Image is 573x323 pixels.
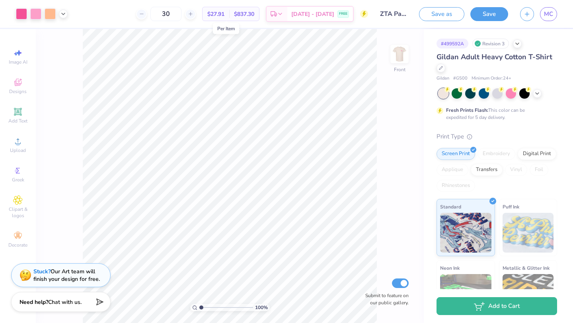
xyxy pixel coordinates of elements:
span: Gildan Adult Heavy Cotton T-Shirt [437,52,552,62]
input: – – [150,7,181,21]
span: # G500 [453,75,468,82]
div: Embroidery [477,148,515,160]
input: Untitled Design [374,6,413,22]
div: Foil [530,164,548,176]
img: Metallic & Glitter Ink [503,274,554,314]
div: Transfers [471,164,503,176]
button: Save [470,7,508,21]
strong: Stuck? [33,268,51,275]
strong: Fresh Prints Flash: [446,107,488,113]
span: Designs [9,88,27,95]
span: $27.91 [207,10,224,18]
img: Standard [440,213,491,253]
a: MC [540,7,557,21]
span: Minimum Order: 24 + [472,75,511,82]
div: Rhinestones [437,180,475,192]
div: This color can be expedited for 5 day delivery. [446,107,544,121]
span: Upload [10,147,26,154]
span: Clipart & logos [4,206,32,219]
span: Standard [440,202,461,211]
span: FREE [339,11,347,17]
span: MC [544,10,553,19]
div: Our Art team will finish your design for free. [33,268,100,283]
div: Screen Print [437,148,475,160]
span: Gildan [437,75,449,82]
div: Vinyl [505,164,527,176]
span: 100 % [255,304,268,311]
span: Decorate [8,242,27,248]
img: Puff Ink [503,213,554,253]
button: Save as [419,7,464,21]
span: Metallic & Glitter Ink [503,264,550,272]
span: Add Text [8,118,27,124]
span: Greek [12,177,24,183]
strong: Need help? [19,298,48,306]
span: $837.30 [234,10,254,18]
div: Digital Print [518,148,556,160]
button: Add to Cart [437,297,557,315]
span: [DATE] - [DATE] [291,10,334,18]
span: Image AI [9,59,27,65]
img: Neon Ink [440,274,491,314]
div: Per Item [213,23,239,34]
img: Front [392,46,407,62]
div: Revision 3 [472,39,509,49]
span: Neon Ink [440,264,460,272]
div: # 499592A [437,39,468,49]
div: Print Type [437,132,557,141]
span: Chat with us. [48,298,82,306]
label: Submit to feature on our public gallery. [361,292,409,306]
div: Front [394,66,405,73]
div: Applique [437,164,468,176]
span: Puff Ink [503,202,519,211]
